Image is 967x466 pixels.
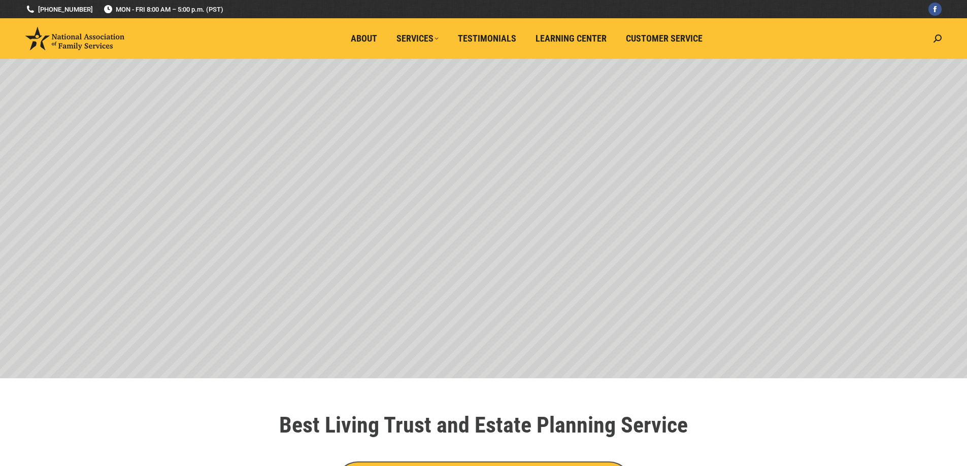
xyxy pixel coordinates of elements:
a: Testimonials [451,29,523,48]
span: Learning Center [536,33,607,44]
span: Customer Service [626,33,703,44]
span: MON - FRI 8:00 AM – 5:00 p.m. (PST) [103,5,223,14]
a: Facebook page opens in new window [928,3,942,16]
span: Services [396,33,439,44]
a: [PHONE_NUMBER] [25,5,93,14]
a: About [344,29,384,48]
a: Learning Center [528,29,614,48]
img: National Association of Family Services [25,27,124,50]
h1: Best Living Trust and Estate Planning Service [199,414,768,436]
span: About [351,33,377,44]
a: Customer Service [619,29,710,48]
span: Testimonials [458,33,516,44]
